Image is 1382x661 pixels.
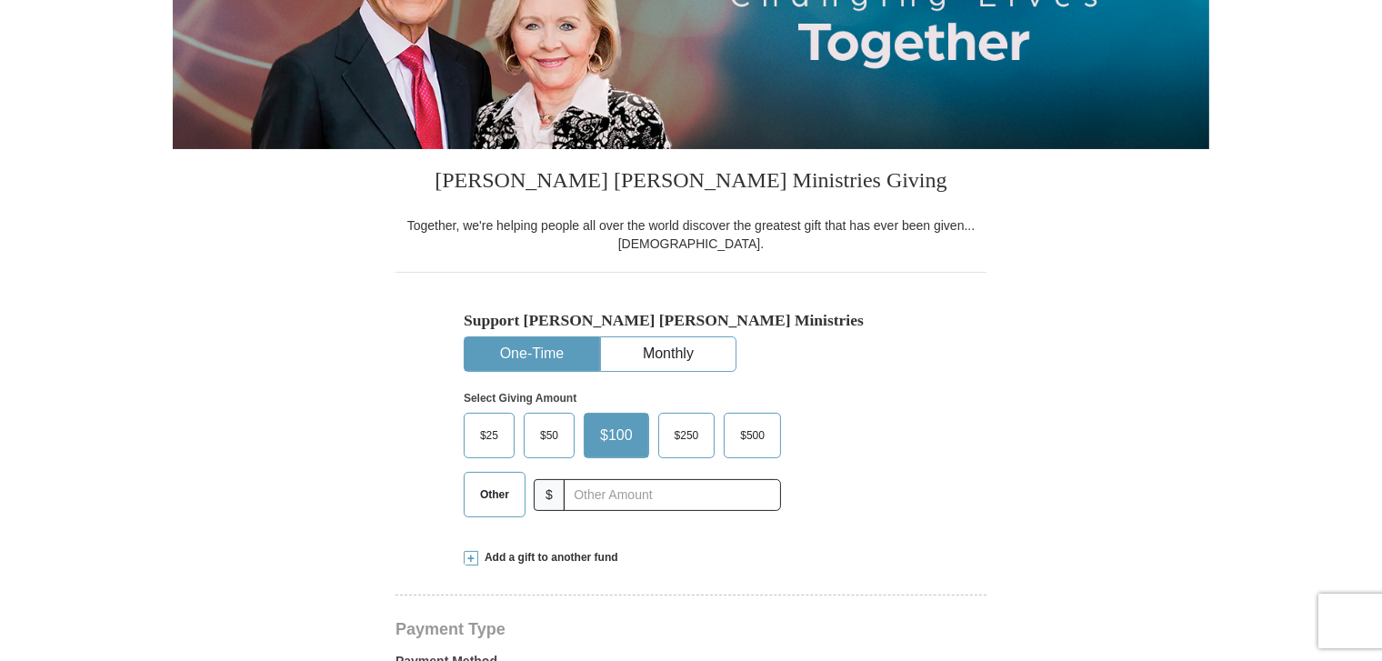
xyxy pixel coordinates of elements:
[471,481,518,508] span: Other
[531,422,567,449] span: $50
[396,149,986,216] h3: [PERSON_NAME] [PERSON_NAME] Ministries Giving
[465,337,599,371] button: One-Time
[591,422,642,449] span: $100
[731,422,774,449] span: $500
[396,622,986,636] h4: Payment Type
[471,422,507,449] span: $25
[396,216,986,253] div: Together, we're helping people all over the world discover the greatest gift that has ever been g...
[601,337,736,371] button: Monthly
[666,422,708,449] span: $250
[478,550,618,566] span: Add a gift to another fund
[464,392,576,405] strong: Select Giving Amount
[464,311,918,330] h5: Support [PERSON_NAME] [PERSON_NAME] Ministries
[564,479,781,511] input: Other Amount
[534,479,565,511] span: $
